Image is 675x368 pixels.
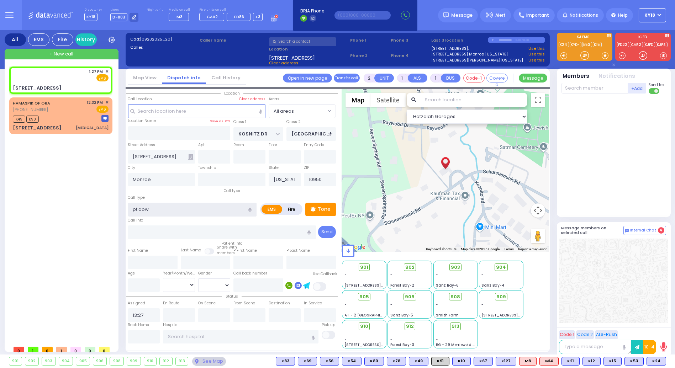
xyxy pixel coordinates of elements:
[105,69,109,75] span: ✕
[431,37,488,43] label: Last 3 location
[198,165,216,171] label: Township
[481,272,484,277] span: -
[451,12,473,19] span: Message
[364,357,384,366] div: K80
[318,226,336,238] button: Send
[345,307,347,313] span: -
[390,283,414,288] span: Forest Bay-2
[531,229,545,243] button: Drag Pegman onto the map to open Street View
[345,302,347,307] span: -
[436,272,438,277] span: -
[344,242,367,252] img: Google
[431,57,523,63] a: [STREET_ADDRESS][PERSON_NAME][US_STATE]
[658,227,664,234] span: 4
[70,347,81,352] span: 0
[127,357,141,365] div: 909
[128,74,162,81] a: Map View
[233,142,244,148] label: Room
[451,264,460,271] span: 903
[345,342,412,347] span: [STREET_ADDRESS][PERSON_NAME]
[519,74,547,82] button: Message
[644,42,655,47] a: KJFD
[13,107,48,112] span: [PHONE_NUMBER]
[188,154,193,160] span: Other building occupants
[99,76,106,81] u: EMS
[496,264,506,271] span: 904
[163,330,318,343] input: Search hospital
[345,272,347,277] span: -
[87,100,103,105] span: 12:32 PM
[128,165,136,171] label: City
[647,357,666,366] div: K24
[618,12,628,18] span: Help
[192,357,226,366] div: See map
[13,85,62,92] div: [STREET_ADDRESS]
[59,357,73,365] div: 904
[481,283,505,288] span: Sanz Bay-4
[452,357,471,366] div: K10
[76,125,109,130] div: [MEDICAL_DATA]
[233,300,255,306] label: From Scene
[570,42,581,47] a: KYD-
[255,14,260,20] span: +3
[599,72,636,80] button: Notifications
[198,300,216,306] label: On Scene
[350,37,388,43] span: Phone 1
[350,53,388,59] span: Phone 2
[198,271,212,276] label: Gender
[431,51,508,57] a: [STREET_ADDRESS] Monroe [US_STATE]
[390,331,392,337] span: -
[539,357,559,366] div: M14
[496,357,516,366] div: K127
[199,8,263,12] label: Fire units on call
[28,347,38,352] span: 1
[84,13,97,21] span: KY18
[431,357,449,366] div: K91
[274,108,294,115] span: All areas
[436,277,438,283] span: -
[181,247,201,253] label: Last Name
[519,357,537,366] div: ALS KJ
[304,165,309,171] label: ZIP
[298,357,317,366] div: BLS
[463,74,485,82] button: Code-1
[345,313,397,318] span: AT - 2 [GEOGRAPHIC_DATA]
[160,357,172,365] div: 912
[495,12,506,18] span: Alert
[531,203,545,218] button: Map camera controls
[286,248,310,254] label: P Last Name
[391,37,429,43] span: Phone 3
[649,87,660,95] label: Turn off text
[269,60,299,66] span: Clear address
[85,347,95,352] span: 0
[163,322,179,328] label: Hospital
[630,42,643,47] a: CAR2
[269,46,348,52] label: Location
[408,74,427,82] button: ALS
[474,357,493,366] div: BLS
[96,106,109,113] span: EMS
[576,330,594,339] button: Code 2
[207,14,218,20] span: CAR2
[359,293,369,300] span: 905
[603,357,622,366] div: K15
[128,271,135,276] label: Age
[75,33,97,46] a: History
[320,357,339,366] div: BLS
[269,37,336,46] input: Search a contact
[559,42,569,47] a: K24
[130,36,197,42] label: Cad:
[630,228,656,233] span: Internal Chat
[436,302,438,307] span: -
[441,74,460,82] button: BUS
[313,271,337,277] label: Use Callback
[105,100,109,106] span: ✕
[391,53,429,59] span: Phone 4
[481,302,484,307] span: -
[25,357,39,365] div: 902
[436,313,459,318] span: Smith Farm
[390,313,413,318] span: Sanz Bay-5
[300,8,324,14] span: BRIA Phone
[304,300,322,306] label: In Service
[334,11,391,20] input: (000)000-00000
